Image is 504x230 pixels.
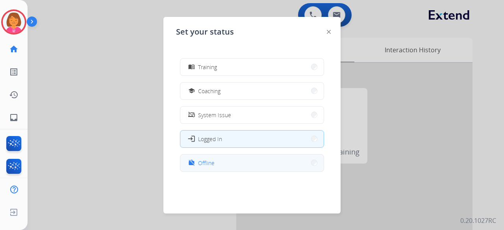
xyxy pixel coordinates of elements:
mat-icon: school [188,88,195,94]
button: Coaching [180,83,324,99]
span: Coaching [198,87,220,95]
mat-icon: list_alt [9,67,19,77]
mat-icon: history [9,90,19,99]
button: Offline [180,155,324,171]
span: Logged In [198,135,222,143]
button: Logged In [180,131,324,147]
button: Training [180,59,324,75]
mat-icon: work_off [188,160,195,166]
button: System Issue [180,107,324,123]
mat-icon: inbox [9,113,19,122]
p: 0.20.1027RC [460,216,496,225]
span: Set your status [176,26,234,37]
span: System Issue [198,111,231,119]
mat-icon: menu_book [188,64,195,70]
mat-icon: home [9,44,19,54]
img: close-button [327,30,331,34]
mat-icon: login [187,135,195,143]
mat-icon: phonelink_off [188,112,195,118]
span: Training [198,63,217,71]
span: Offline [198,159,215,167]
img: avatar [3,11,25,33]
